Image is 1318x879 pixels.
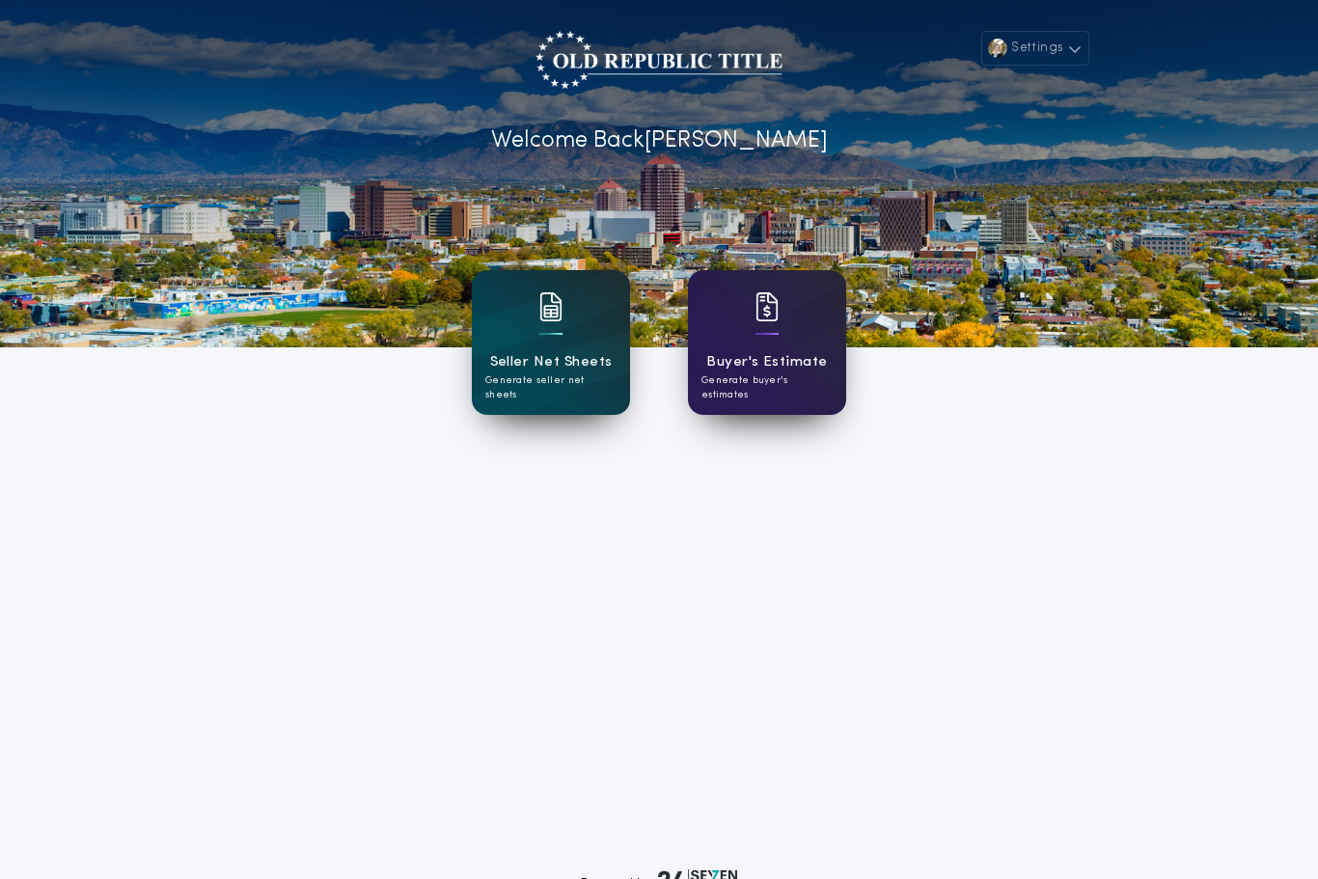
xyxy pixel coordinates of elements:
[490,351,613,373] h1: Seller Net Sheets
[755,292,779,321] img: card icon
[988,39,1007,58] img: user avatar
[701,373,833,402] p: Generate buyer's estimates
[485,373,617,402] p: Generate seller net sheets
[706,351,827,373] h1: Buyer's Estimate
[981,31,1089,66] button: Settings
[491,124,828,158] p: Welcome Back [PERSON_NAME]
[472,270,630,415] a: card iconSeller Net SheetsGenerate seller net sheets
[539,292,563,321] img: card icon
[688,270,846,415] a: card iconBuyer's EstimateGenerate buyer's estimates
[535,31,783,89] img: account-logo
